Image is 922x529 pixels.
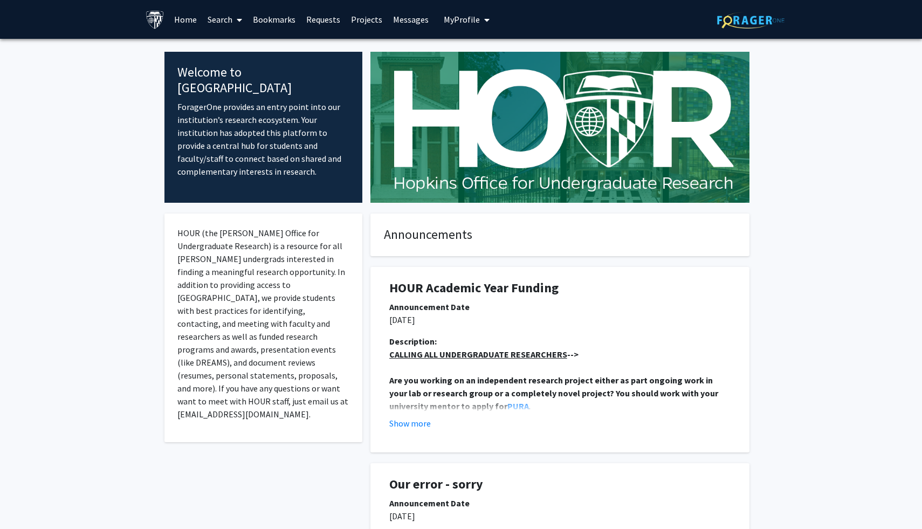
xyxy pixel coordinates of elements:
[389,417,431,430] button: Show more
[389,349,567,360] u: CALLING ALL UNDERGRADUATE RESEARCHERS
[202,1,247,38] a: Search
[177,65,349,96] h4: Welcome to [GEOGRAPHIC_DATA]
[389,300,731,313] div: Announcement Date
[388,1,434,38] a: Messages
[389,349,579,360] strong: -->
[8,480,46,521] iframe: Chat
[717,12,785,29] img: ForagerOne Logo
[384,227,736,243] h4: Announcements
[389,313,731,326] p: [DATE]
[389,280,731,296] h1: HOUR Academic Year Funding
[301,1,346,38] a: Requests
[177,100,349,178] p: ForagerOne provides an entry point into our institution’s research ecosystem. Your institution ha...
[370,52,749,203] img: Cover Image
[389,497,731,510] div: Announcement Date
[389,375,720,411] strong: Are you working on an independent research project either as part ongoing work in your lab or res...
[389,477,731,492] h1: Our error - sorry
[247,1,301,38] a: Bookmarks
[389,510,731,523] p: [DATE]
[146,10,164,29] img: Johns Hopkins University Logo
[389,335,731,348] div: Description:
[346,1,388,38] a: Projects
[389,374,731,413] p: .
[444,14,480,25] span: My Profile
[507,401,529,411] a: PURA
[169,1,202,38] a: Home
[177,226,349,421] p: HOUR (the [PERSON_NAME] Office for Undergraduate Research) is a resource for all [PERSON_NAME] un...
